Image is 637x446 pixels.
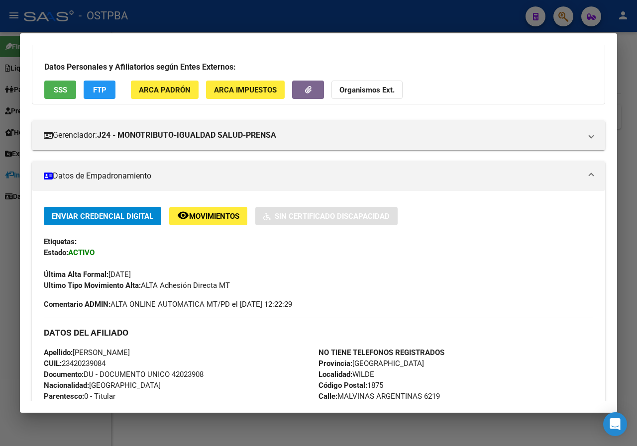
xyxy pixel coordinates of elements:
strong: Ultimo Tipo Movimiento Alta: [44,281,141,290]
span: [PERSON_NAME] [44,348,130,357]
span: ALTA ONLINE AUTOMATICA MT/PD el [DATE] 12:22:29 [44,299,292,310]
span: [GEOGRAPHIC_DATA] [44,381,161,390]
strong: Comentario ADMIN: [44,300,110,309]
strong: Calle: [318,392,337,401]
mat-expansion-panel-header: Gerenciador:J24 - MONOTRIBUTO-IGUALDAD SALUD-PRENSA [32,120,605,150]
span: ARCA Impuestos [214,86,277,94]
span: Sin Certificado Discapacidad [275,212,390,221]
strong: Documento: [44,370,84,379]
strong: Parentesco: [44,392,84,401]
mat-expansion-panel-header: Datos de Empadronamiento [32,161,605,191]
span: SSS [54,86,67,94]
strong: Apellido: [44,348,73,357]
div: Open Intercom Messenger [603,412,627,436]
span: 23420239084 [44,359,106,368]
button: FTP [84,81,115,99]
h3: Datos Personales y Afiliatorios según Entes Externos: [44,61,593,73]
strong: Etiquetas: [44,237,77,246]
strong: Localidad: [318,370,352,379]
span: Movimientos [189,212,239,221]
strong: Organismos Ext. [339,86,395,94]
span: FTP [93,86,106,94]
button: Organismos Ext. [331,81,403,99]
span: MALVINAS ARGENTINAS 6219 [318,392,440,401]
strong: Nacionalidad: [44,381,89,390]
strong: Última Alta Formal: [44,270,108,279]
mat-panel-title: Gerenciador: [44,129,581,141]
strong: CUIL: [44,359,62,368]
span: DU - DOCUMENTO UNICO 42023908 [44,370,204,379]
button: Movimientos [169,207,247,225]
span: [DATE] [44,270,131,279]
strong: Estado: [44,248,68,257]
span: ALTA Adhesión Directa MT [44,281,230,290]
span: 0 - Titular [44,392,115,401]
button: Enviar Credencial Digital [44,207,161,225]
mat-icon: remove_red_eye [177,209,189,221]
button: Sin Certificado Discapacidad [255,207,398,225]
h3: DATOS DEL AFILIADO [44,327,593,338]
strong: J24 - MONOTRIBUTO-IGUALDAD SALUD-PRENSA [97,129,276,141]
span: [GEOGRAPHIC_DATA] [318,359,424,368]
button: ARCA Padrón [131,81,199,99]
strong: Código Postal: [318,381,367,390]
mat-panel-title: Datos de Empadronamiento [44,170,581,182]
strong: NO TIENE TELEFONOS REGISTRADOS [318,348,444,357]
button: ARCA Impuestos [206,81,285,99]
span: WILDE [318,370,374,379]
button: SSS [44,81,76,99]
strong: Provincia: [318,359,352,368]
span: ARCA Padrón [139,86,191,94]
span: Enviar Credencial Digital [52,212,153,221]
strong: ACTIVO [68,248,95,257]
span: 1875 [318,381,383,390]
